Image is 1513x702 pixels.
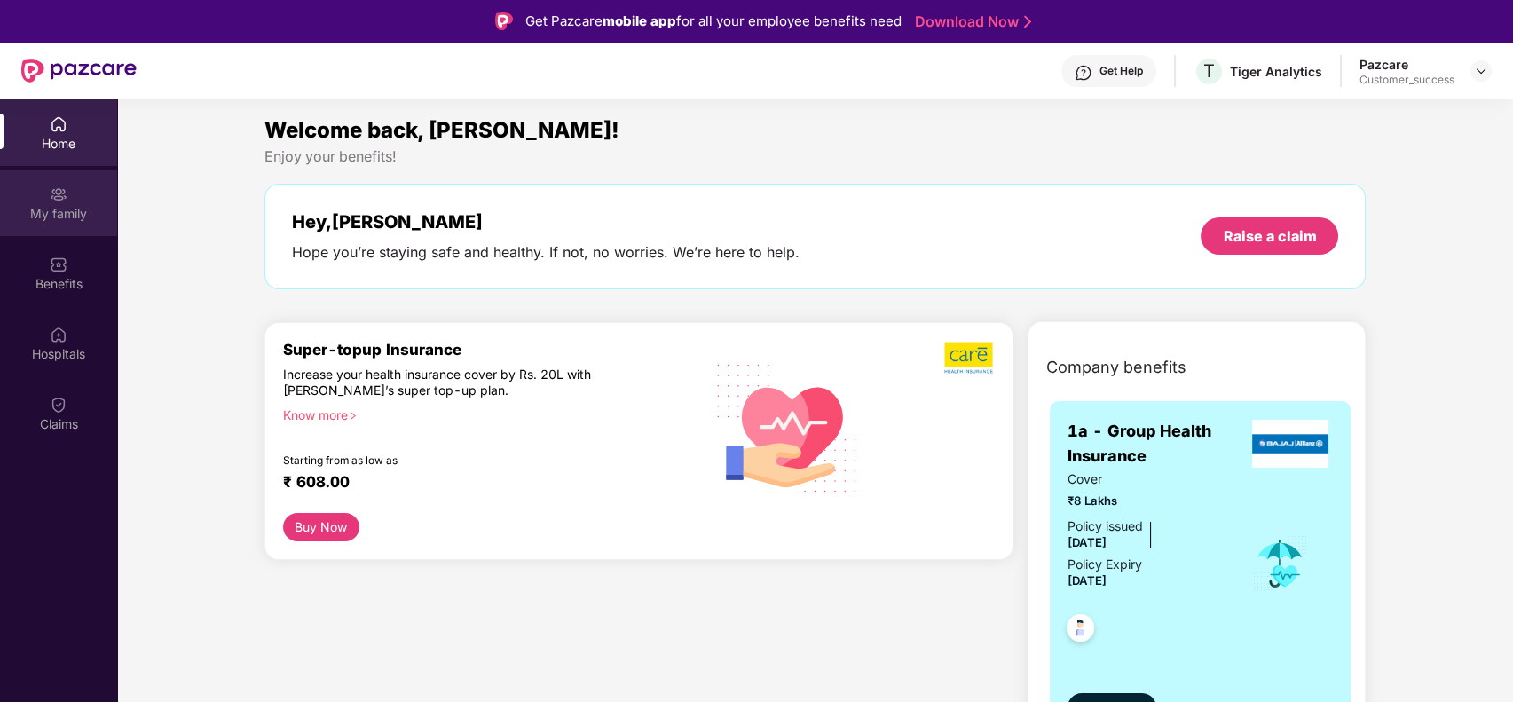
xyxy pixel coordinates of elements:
span: right [348,411,358,421]
img: svg+xml;base64,PHN2ZyB4bWxucz0iaHR0cDovL3d3dy53My5vcmcvMjAwMC9zdmciIHdpZHRoPSI0OC45NDMiIGhlaWdodD... [1059,609,1102,652]
img: New Pazcare Logo [21,59,137,83]
div: Get Pazcare for all your employee benefits need [525,11,902,32]
img: svg+xml;base64,PHN2ZyBpZD0iSG9zcGl0YWxzIiB4bWxucz0iaHR0cDovL3d3dy53My5vcmcvMjAwMC9zdmciIHdpZHRoPS... [50,326,67,343]
div: Hope you’re staying safe and healthy. If not, no worries. We’re here to help. [292,243,800,262]
div: Tiger Analytics [1230,63,1322,80]
img: svg+xml;base64,PHN2ZyBpZD0iSGVscC0zMngzMiIgeG1sbnM9Imh0dHA6Ly93d3cudzMub3JnLzIwMDAvc3ZnIiB3aWR0aD... [1075,64,1092,82]
div: ₹ 608.00 [283,473,681,494]
a: Download Now [915,12,1026,31]
span: Welcome back, [PERSON_NAME]! [264,117,619,143]
img: b5dec4f62d2307b9de63beb79f102df3.png [944,341,995,375]
img: svg+xml;base64,PHN2ZyBpZD0iSG9tZSIgeG1sbnM9Imh0dHA6Ly93d3cudzMub3JnLzIwMDAvc3ZnIiB3aWR0aD0iMjAiIG... [50,115,67,133]
span: ₹8 Lakhs [1068,492,1226,510]
div: Enjoy your benefits! [264,147,1367,166]
div: Get Help [1099,64,1143,78]
img: svg+xml;base64,PHN2ZyBpZD0iQmVuZWZpdHMiIHhtbG5zPSJodHRwOi8vd3d3LnczLm9yZy8yMDAwL3N2ZyIgd2lkdGg9Ij... [50,256,67,273]
img: insurerLogo [1252,420,1328,468]
span: Cover [1068,469,1226,489]
img: Logo [495,12,513,30]
img: svg+xml;base64,PHN2ZyB3aWR0aD0iMjAiIGhlaWdodD0iMjAiIHZpZXdCb3g9IjAgMCAyMCAyMCIgZmlsbD0ibm9uZSIgeG... [50,185,67,203]
div: Pazcare [1359,56,1454,73]
div: Super-topup Insurance [283,341,698,359]
span: Company benefits [1046,355,1186,380]
div: Policy issued [1068,517,1143,536]
div: Hey, [PERSON_NAME] [292,211,800,233]
button: Buy Now [283,513,360,541]
span: [DATE] [1068,535,1107,549]
strong: mobile app [603,12,676,29]
div: Increase your health insurance cover by Rs. 20L with [PERSON_NAME]’s super top-up plan. [283,367,622,399]
img: icon [1251,534,1309,593]
div: Policy Expiry [1068,555,1142,574]
img: svg+xml;base64,PHN2ZyBpZD0iRHJvcGRvd24tMzJ4MzIiIHhtbG5zPSJodHRwOi8vd3d3LnczLm9yZy8yMDAwL3N2ZyIgd2... [1474,64,1488,78]
img: Stroke [1024,12,1031,31]
img: svg+xml;base64,PHN2ZyB4bWxucz0iaHR0cDovL3d3dy53My5vcmcvMjAwMC9zdmciIHhtbG5zOnhsaW5rPSJodHRwOi8vd3... [703,341,872,513]
div: Raise a claim [1223,226,1316,246]
div: Customer_success [1359,73,1454,87]
span: [DATE] [1068,573,1107,588]
div: Starting from as low as [283,454,623,466]
span: 1a - Group Health Insurance [1068,419,1247,469]
div: Know more [283,407,688,420]
img: svg+xml;base64,PHN2ZyBpZD0iQ2xhaW0iIHhtbG5zPSJodHRwOi8vd3d3LnczLm9yZy8yMDAwL3N2ZyIgd2lkdGg9IjIwIi... [50,396,67,414]
span: T [1203,60,1215,82]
